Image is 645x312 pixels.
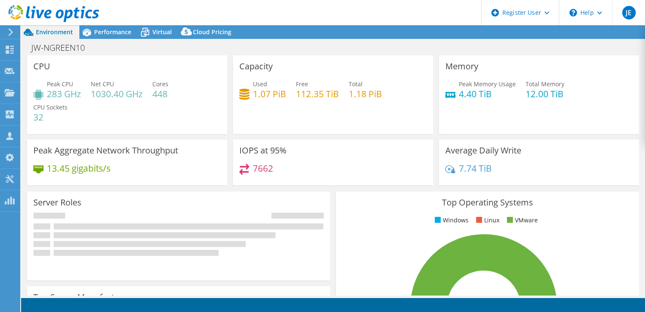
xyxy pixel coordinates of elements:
[152,28,172,36] span: Virtual
[526,89,564,99] h4: 12.00 TiB
[94,28,131,36] span: Performance
[33,62,50,71] h3: CPU
[27,43,98,52] h1: JW-NGREEN10
[505,216,538,225] li: VMware
[47,89,81,99] h4: 283 GHz
[253,80,267,88] span: Used
[445,62,478,71] h3: Memory
[253,164,273,173] h4: 7662
[91,80,114,88] span: Net CPU
[459,80,516,88] span: Peak Memory Usage
[91,89,143,99] h4: 1030.40 GHz
[474,216,499,225] li: Linux
[342,198,633,207] h3: Top Operating Systems
[459,89,516,99] h4: 4.40 TiB
[33,198,81,207] h3: Server Roles
[526,80,564,88] span: Total Memory
[152,80,168,88] span: Cores
[459,164,492,173] h4: 7.74 TiB
[33,146,178,155] h3: Peak Aggregate Network Throughput
[239,62,273,71] h3: Capacity
[349,80,363,88] span: Total
[33,103,68,111] span: CPU Sockets
[433,216,469,225] li: Windows
[253,89,286,99] h4: 1.07 PiB
[349,89,382,99] h4: 1.18 PiB
[569,9,577,16] svg: \n
[193,28,231,36] span: Cloud Pricing
[239,146,287,155] h3: IOPS at 95%
[33,293,135,302] h3: Top Server Manufacturers
[296,80,308,88] span: Free
[296,89,339,99] h4: 112.35 TiB
[445,146,521,155] h3: Average Daily Write
[152,89,168,99] h4: 448
[33,112,68,122] h4: 32
[36,28,73,36] span: Environment
[47,80,73,88] span: Peak CPU
[622,6,636,19] span: JE
[47,164,111,173] h4: 13.45 gigabits/s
